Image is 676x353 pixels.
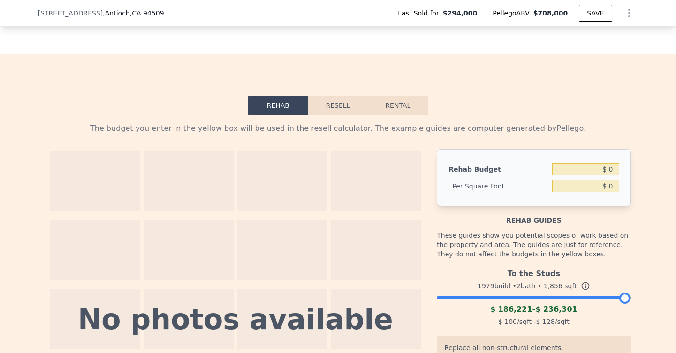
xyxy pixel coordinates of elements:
span: [STREET_ADDRESS] [38,8,103,18]
div: Per Square Foot [448,178,548,195]
span: $ 128 [536,318,555,325]
span: $ 186,221 [490,305,532,314]
span: $ 236,301 [535,305,577,314]
span: Pellego ARV [493,8,533,18]
span: Last Sold for [398,8,443,18]
div: Rehab Budget [448,161,548,178]
button: Rehab [248,96,308,115]
span: $ 100 [498,318,517,325]
div: - [437,304,630,315]
div: These guides show you potential scopes of work based on the property and area. The guides are jus... [437,225,630,264]
div: 1979 build • 2 bath • sqft [437,279,630,293]
button: Rental [368,96,428,115]
button: Show Options [620,4,638,23]
button: Resell [308,96,368,115]
span: $294,000 [443,8,478,18]
div: No photos available [78,305,393,333]
button: SAVE [579,5,612,22]
div: Rehab guides [437,206,630,225]
span: $708,000 [533,9,568,17]
div: To the Studs [437,264,630,279]
span: , CA 94509 [130,9,164,17]
span: , Antioch [103,8,164,18]
div: /sqft - /sqft [437,315,630,328]
span: 1,856 [544,282,562,290]
div: The budget you enter in the yellow box will be used in the resell calculator. The example guides ... [46,123,631,134]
